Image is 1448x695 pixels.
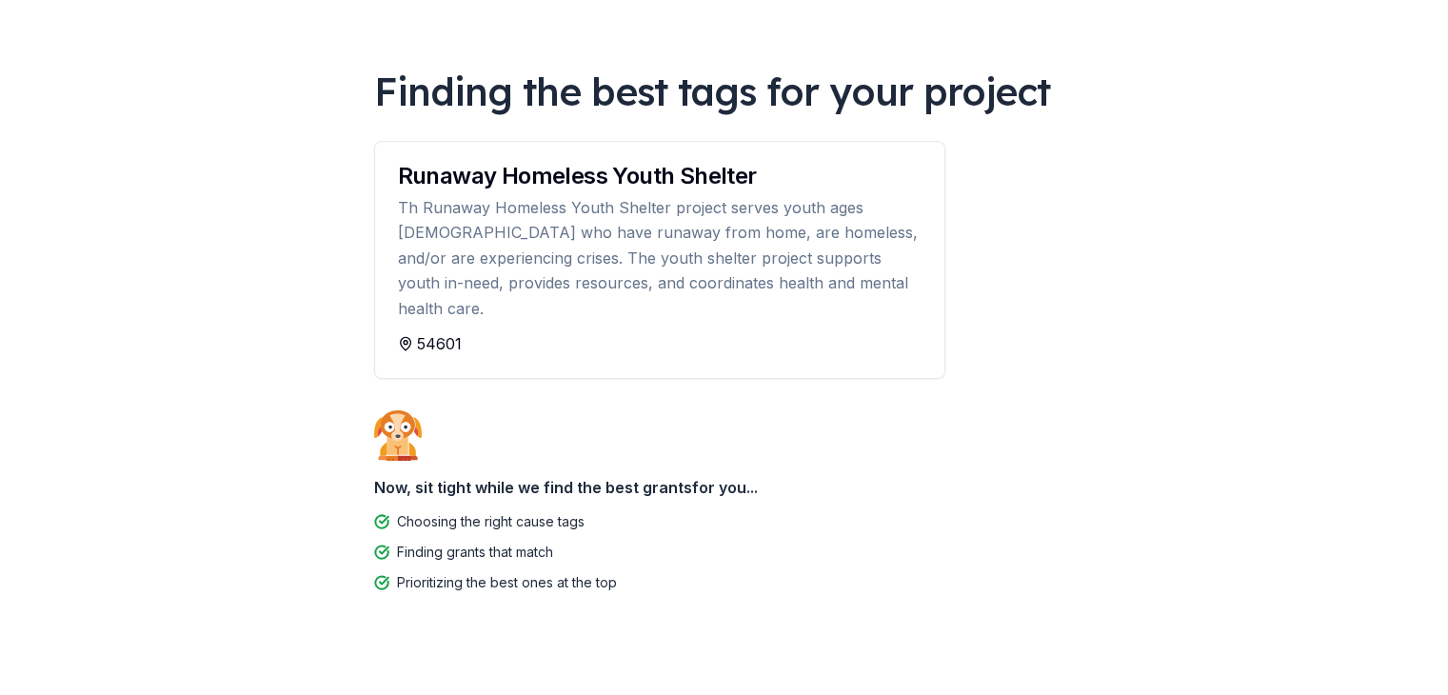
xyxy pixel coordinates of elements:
[397,571,617,594] div: Prioritizing the best ones at the top
[374,468,1075,506] div: Now, sit tight while we find the best grants for you...
[374,65,1075,118] div: Finding the best tags for your project
[397,510,585,533] div: Choosing the right cause tags
[397,541,553,564] div: Finding grants that match
[398,332,922,355] div: 54601
[398,195,922,321] div: Th Runaway Homeless Youth Shelter project serves youth ages [DEMOGRAPHIC_DATA] who have runaway f...
[398,165,922,188] div: Runaway Homeless Youth Shelter
[374,409,422,461] img: Dog waiting patiently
